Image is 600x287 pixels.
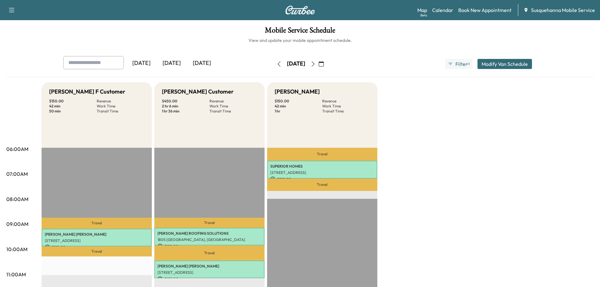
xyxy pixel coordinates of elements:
p: Work Time [322,104,370,109]
h5: [PERSON_NAME] [275,87,320,96]
span: Susquehanna Mobile Service [531,6,595,14]
p: Travel [267,148,377,161]
p: Work Time [209,104,257,109]
p: 1805 [GEOGRAPHIC_DATA], [GEOGRAPHIC_DATA] [157,237,261,242]
p: 1 hr [275,109,322,114]
p: 42 min [275,104,322,109]
p: $ 150.00 [45,244,149,250]
p: $ 150.00 [157,244,261,249]
p: 50 min [49,109,97,114]
p: 08:00AM [6,195,28,203]
a: Book New Appointment [458,6,511,14]
p: [STREET_ADDRESS] [45,238,149,243]
img: Curbee Logo [285,6,315,14]
h1: Mobile Service Schedule [6,26,594,37]
p: Travel [154,245,265,260]
p: Transit Time [97,109,144,114]
p: [PERSON_NAME] [PERSON_NAME] [157,264,261,269]
p: Revenue [322,99,370,104]
p: Transit Time [209,109,257,114]
p: Travel [42,218,152,229]
div: [DATE] [126,56,157,71]
p: 1 hr 36 min [162,109,209,114]
p: Travel [154,218,265,228]
p: Travel [42,246,152,256]
h6: View and update your mobile appointment schedule. [6,37,594,43]
p: [PERSON_NAME] [PERSON_NAME] [45,232,149,237]
a: Calendar [432,6,453,14]
p: [STREET_ADDRESS] [270,170,374,175]
h5: [PERSON_NAME] Customer [162,87,234,96]
div: [DATE] [287,60,305,68]
p: $ 150.00 [270,176,374,182]
p: Travel [267,179,377,191]
p: 42 min [49,104,97,109]
p: $ 150.00 [49,99,97,104]
button: Filter●1 [445,59,472,69]
span: ● [467,62,468,66]
p: 11:00AM [6,271,26,278]
h5: [PERSON_NAME] F Customer [49,87,125,96]
p: Revenue [97,99,144,104]
p: 07:00AM [6,170,28,178]
p: Revenue [209,99,257,104]
p: 2 hr 6 min [162,104,209,109]
p: [PERSON_NAME] ROOFING SOLUTIONS [157,231,261,236]
p: Work Time [97,104,144,109]
a: MapBeta [417,6,427,14]
p: $ 150.00 [275,99,322,104]
div: [DATE] [157,56,187,71]
button: Modify Van Schedule [477,59,532,69]
p: 06:00AM [6,145,28,153]
p: SUPERIOR HOMES [270,164,374,169]
span: 1 [468,61,470,66]
span: Filter [455,60,467,68]
p: $ 150.00 [157,276,261,282]
div: [DATE] [187,56,217,71]
p: $ 450.00 [162,99,209,104]
div: Beta [420,13,427,18]
p: Transit Time [322,109,370,114]
p: [STREET_ADDRESS] [157,270,261,275]
p: 09:00AM [6,220,28,228]
p: 10:00AM [6,245,27,253]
